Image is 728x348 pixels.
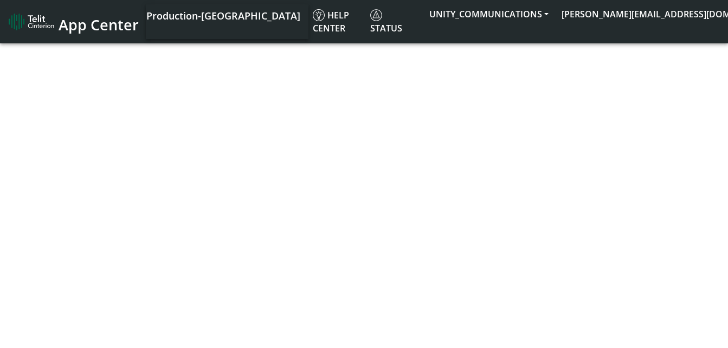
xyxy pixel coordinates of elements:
[59,15,139,35] span: App Center
[370,9,382,21] img: status.svg
[9,10,137,34] a: App Center
[146,9,300,22] span: Production-[GEOGRAPHIC_DATA]
[146,4,300,26] a: Your current platform instance
[308,4,366,39] a: Help center
[423,4,555,24] button: UNITY_COMMUNICATIONS
[313,9,325,21] img: knowledge.svg
[366,4,423,39] a: Status
[9,13,54,30] img: logo-telit-cinterion-gw-new.png
[370,9,402,34] span: Status
[313,9,349,34] span: Help center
